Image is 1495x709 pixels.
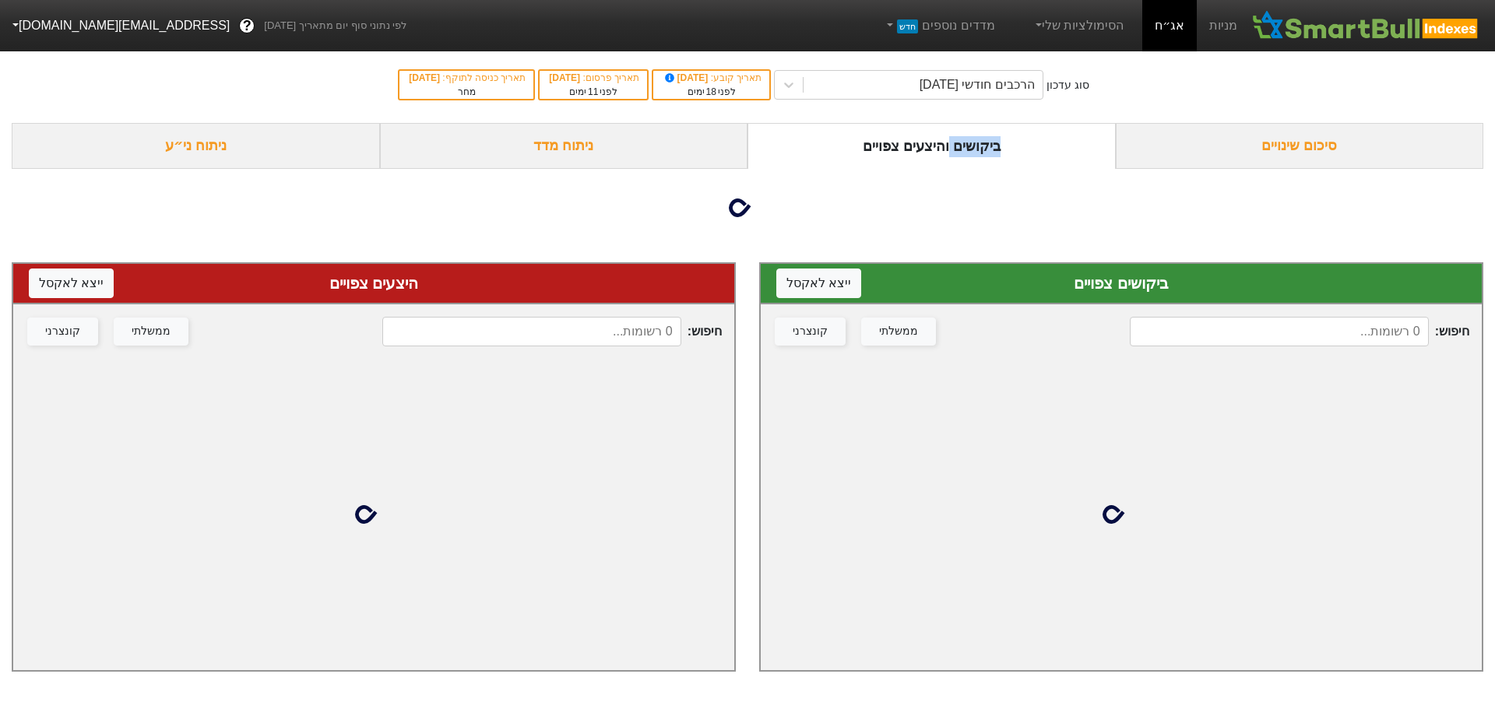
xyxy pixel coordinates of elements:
[706,86,716,97] span: 18
[45,323,80,340] div: קונצרני
[12,123,380,169] div: ניתוח ני״ע
[661,85,762,99] div: לפני ימים
[729,189,766,226] img: loading...
[1116,123,1484,169] div: סיכום שינויים
[776,272,1466,295] div: ביקושים צפויים
[547,85,639,99] div: לפני ימים
[663,72,711,83] span: [DATE]
[747,123,1116,169] div: ביקושים והיצעים צפויים
[264,18,406,33] span: לפי נתוני סוף יום מתאריך [DATE]
[1026,10,1131,41] a: הסימולציות שלי
[458,86,476,97] span: מחר
[878,10,1001,41] a: מדדים נוספיםחדש
[1130,317,1469,346] span: חיפוש :
[29,272,719,295] div: היצעים צפויים
[1046,77,1089,93] div: סוג עדכון
[1103,496,1140,533] img: loading...
[132,323,171,340] div: ממשלתי
[661,71,762,85] div: תאריך קובע :
[1250,10,1483,41] img: SmartBull
[407,71,526,85] div: תאריך כניסה לתוקף :
[861,318,936,346] button: ממשלתי
[29,269,114,298] button: ייצא לאקסל
[776,269,861,298] button: ייצא לאקסל
[409,72,442,83] span: [DATE]
[355,496,392,533] img: loading...
[549,72,582,83] span: [DATE]
[588,86,598,97] span: 11
[27,318,98,346] button: קונצרני
[897,19,918,33] span: חדש
[775,318,846,346] button: קונצרני
[1130,317,1429,346] input: 0 רשומות...
[382,317,681,346] input: 0 רשומות...
[114,318,188,346] button: ממשלתי
[920,75,1035,94] div: הרכבים חודשי [DATE]
[793,323,828,340] div: קונצרני
[243,16,252,37] span: ?
[380,123,748,169] div: ניתוח מדד
[382,317,722,346] span: חיפוש :
[879,323,918,340] div: ממשלתי
[547,71,639,85] div: תאריך פרסום :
